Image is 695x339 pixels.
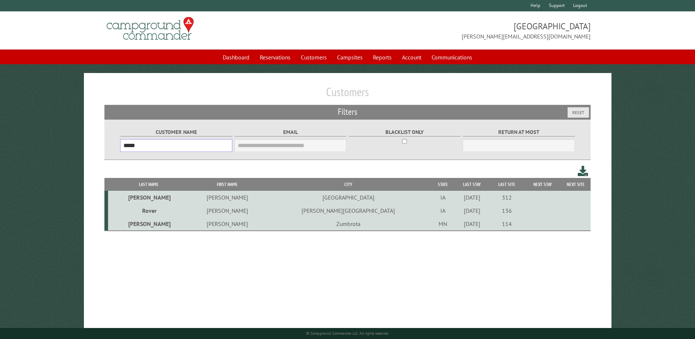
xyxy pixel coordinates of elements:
[189,191,265,204] td: [PERSON_NAME]
[296,50,331,64] a: Customers
[489,178,524,191] th: Last Site
[255,50,295,64] a: Reservations
[455,194,488,201] div: [DATE]
[489,217,524,231] td: 114
[108,178,189,191] th: Last Name
[369,50,396,64] a: Reports
[568,107,589,118] button: Reset
[427,50,477,64] a: Communications
[432,191,454,204] td: IA
[333,50,367,64] a: Campsites
[489,204,524,217] td: 136
[454,178,490,191] th: Last Stay
[104,14,196,43] img: Campground Commander
[189,204,265,217] td: [PERSON_NAME]
[455,207,488,214] div: [DATE]
[432,178,454,191] th: State
[398,50,426,64] a: Account
[432,217,454,231] td: MN
[189,217,265,231] td: [PERSON_NAME]
[104,85,590,105] h1: Customers
[265,217,432,231] td: Zumbrota
[108,191,189,204] td: [PERSON_NAME]
[265,204,432,217] td: [PERSON_NAME][GEOGRAPHIC_DATA]
[432,204,454,217] td: IA
[348,20,591,41] span: [GEOGRAPHIC_DATA] [PERSON_NAME][EMAIL_ADDRESS][DOMAIN_NAME]
[108,204,189,217] td: Rover
[108,217,189,231] td: [PERSON_NAME]
[561,178,591,191] th: Next Site
[524,178,561,191] th: Next Stay
[349,128,461,136] label: Blacklist only
[455,220,488,227] div: [DATE]
[489,191,524,204] td: 312
[104,105,590,119] h2: Filters
[120,128,232,136] label: Customer Name
[189,178,265,191] th: First Name
[463,128,574,136] label: Return at most
[265,191,432,204] td: [GEOGRAPHIC_DATA]
[306,331,389,336] small: © Campground Commander LLC. All rights reserved.
[234,128,346,136] label: Email
[265,178,432,191] th: City
[578,164,588,178] a: Download this customer list (.csv)
[218,50,254,64] a: Dashboard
